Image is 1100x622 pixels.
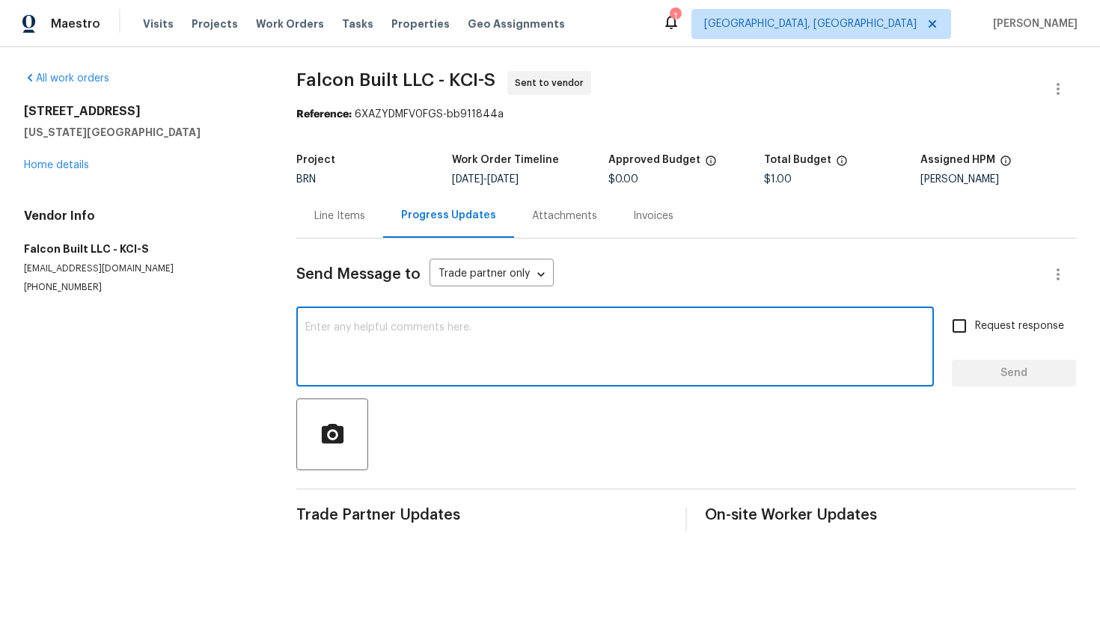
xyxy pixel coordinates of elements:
[24,160,89,170] a: Home details
[764,174,792,185] span: $1.00
[24,241,260,256] h5: Falcon Built LLC - KCI-S
[430,262,554,287] div: Trade partner only
[487,174,519,185] span: [DATE]
[705,155,717,174] span: The total cost of line items that have been approved by both Opendoor and the Trade Partner. This...
[391,16,450,31] span: Properties
[342,19,373,29] span: Tasks
[468,16,565,31] span: Geo Assignments
[24,104,260,119] h2: [STREET_ADDRESS]
[704,16,917,31] span: [GEOGRAPHIC_DATA], [GEOGRAPHIC_DATA]
[401,208,496,223] div: Progress Updates
[670,9,680,24] div: 1
[51,16,100,31] span: Maestro
[836,155,848,174] span: The total cost of line items that have been proposed by Opendoor. This sum includes line items th...
[705,508,1076,523] span: On-site Worker Updates
[296,267,421,282] span: Send Message to
[296,71,495,89] span: Falcon Built LLC - KCI-S
[296,107,1076,122] div: 6XAZYDMFV0FGS-bb911844a
[452,174,519,185] span: -
[296,109,352,120] b: Reference:
[920,155,995,165] h5: Assigned HPM
[192,16,238,31] span: Projects
[24,209,260,224] h4: Vendor Info
[452,155,559,165] h5: Work Order Timeline
[1000,155,1012,174] span: The hpm assigned to this work order.
[608,155,700,165] h5: Approved Budget
[452,174,483,185] span: [DATE]
[633,209,673,224] div: Invoices
[764,155,831,165] h5: Total Budget
[296,508,667,523] span: Trade Partner Updates
[296,174,316,185] span: BRN
[24,262,260,275] p: [EMAIL_ADDRESS][DOMAIN_NAME]
[296,155,335,165] h5: Project
[256,16,324,31] span: Work Orders
[987,16,1078,31] span: [PERSON_NAME]
[143,16,174,31] span: Visits
[532,209,597,224] div: Attachments
[515,76,590,90] span: Sent to vendor
[608,174,638,185] span: $0.00
[24,281,260,294] p: [PHONE_NUMBER]
[314,209,365,224] div: Line Items
[24,73,109,84] a: All work orders
[975,318,1064,334] span: Request response
[920,174,1076,185] div: [PERSON_NAME]
[24,125,260,140] h5: [US_STATE][GEOGRAPHIC_DATA]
